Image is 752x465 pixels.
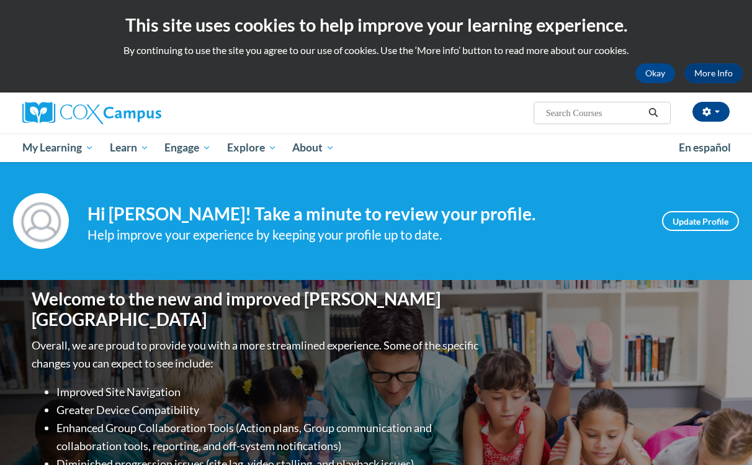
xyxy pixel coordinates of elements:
li: Enhanced Group Collaboration Tools (Action plans, Group communication and collaboration tools, re... [56,419,481,455]
h1: Welcome to the new and improved [PERSON_NAME][GEOGRAPHIC_DATA] [32,289,481,330]
iframe: Button to launch messaging window [702,415,742,455]
a: More Info [684,63,743,83]
span: En español [679,141,731,154]
button: Okay [635,63,675,83]
a: Update Profile [662,211,739,231]
a: Explore [219,133,285,162]
a: En español [671,135,739,161]
a: My Learning [14,133,102,162]
a: Cox Campus [22,102,246,124]
button: Account Settings [692,102,730,122]
a: Learn [102,133,157,162]
h4: Hi [PERSON_NAME]! Take a minute to review your profile. [87,204,643,225]
span: Engage [164,140,211,155]
p: Overall, we are proud to provide you with a more streamlined experience. Some of the specific cha... [32,336,481,372]
li: Improved Site Navigation [56,383,481,401]
img: Cox Campus [22,102,161,124]
li: Greater Device Compatibility [56,401,481,419]
div: Main menu [13,133,739,162]
button: Search [644,106,663,120]
span: About [292,140,334,155]
input: Search Courses [545,106,644,120]
a: About [285,133,343,162]
a: Engage [156,133,219,162]
span: My Learning [22,140,94,155]
div: Help improve your experience by keeping your profile up to date. [87,225,643,245]
span: Explore [227,140,277,155]
p: By continuing to use the site you agree to our use of cookies. Use the ‘More info’ button to read... [9,43,743,57]
span: Learn [110,140,149,155]
img: Profile Image [13,193,69,249]
h2: This site uses cookies to help improve your learning experience. [9,12,743,37]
